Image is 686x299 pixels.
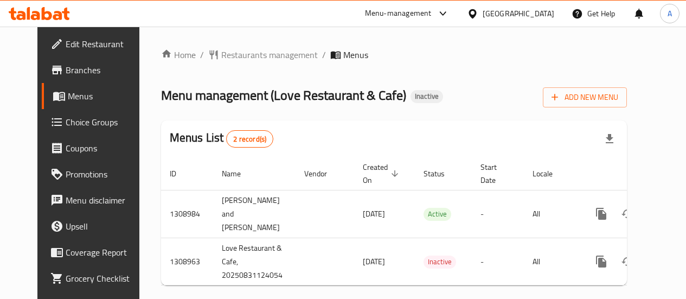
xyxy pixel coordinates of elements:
[66,246,143,259] span: Coverage Report
[363,255,385,269] span: [DATE]
[161,83,406,107] span: Menu management ( Love Restaurant & Cafe )
[161,48,196,61] a: Home
[226,130,273,148] div: Total records count
[208,48,318,61] a: Restaurants management
[411,90,443,103] div: Inactive
[363,161,402,187] span: Created On
[66,220,143,233] span: Upsell
[322,48,326,61] li: /
[66,116,143,129] span: Choice Groups
[543,87,627,107] button: Add New Menu
[42,265,152,291] a: Grocery Checklist
[597,126,623,152] div: Export file
[533,167,567,180] span: Locale
[668,8,672,20] span: A
[365,7,432,20] div: Menu-management
[424,208,451,221] div: Active
[200,48,204,61] li: /
[472,190,524,238] td: -
[213,190,296,238] td: [PERSON_NAME] and [PERSON_NAME]
[472,238,524,285] td: -
[213,238,296,285] td: Love Restaurant & Cafe, 20250831124054
[424,208,451,220] span: Active
[524,238,580,285] td: All
[222,167,255,180] span: Name
[552,91,618,104] span: Add New Menu
[66,272,143,285] span: Grocery Checklist
[66,37,143,50] span: Edit Restaurant
[161,48,627,61] nav: breadcrumb
[614,201,640,227] button: Change Status
[42,239,152,265] a: Coverage Report
[68,90,143,103] span: Menus
[161,238,213,285] td: 1308963
[42,213,152,239] a: Upsell
[588,249,614,275] button: more
[42,135,152,161] a: Coupons
[42,109,152,135] a: Choice Groups
[221,48,318,61] span: Restaurants management
[66,168,143,181] span: Promotions
[363,207,385,221] span: [DATE]
[411,92,443,101] span: Inactive
[170,167,190,180] span: ID
[424,167,459,180] span: Status
[343,48,368,61] span: Menus
[424,256,456,268] span: Inactive
[42,161,152,187] a: Promotions
[614,249,640,275] button: Change Status
[483,8,554,20] div: [GEOGRAPHIC_DATA]
[42,187,152,213] a: Menu disclaimer
[588,201,614,227] button: more
[227,134,273,144] span: 2 record(s)
[480,161,511,187] span: Start Date
[66,63,143,77] span: Branches
[161,190,213,238] td: 1308984
[42,57,152,83] a: Branches
[66,142,143,155] span: Coupons
[304,167,341,180] span: Vendor
[42,83,152,109] a: Menus
[424,256,456,269] div: Inactive
[524,190,580,238] td: All
[170,130,273,148] h2: Menus List
[66,194,143,207] span: Menu disclaimer
[42,31,152,57] a: Edit Restaurant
